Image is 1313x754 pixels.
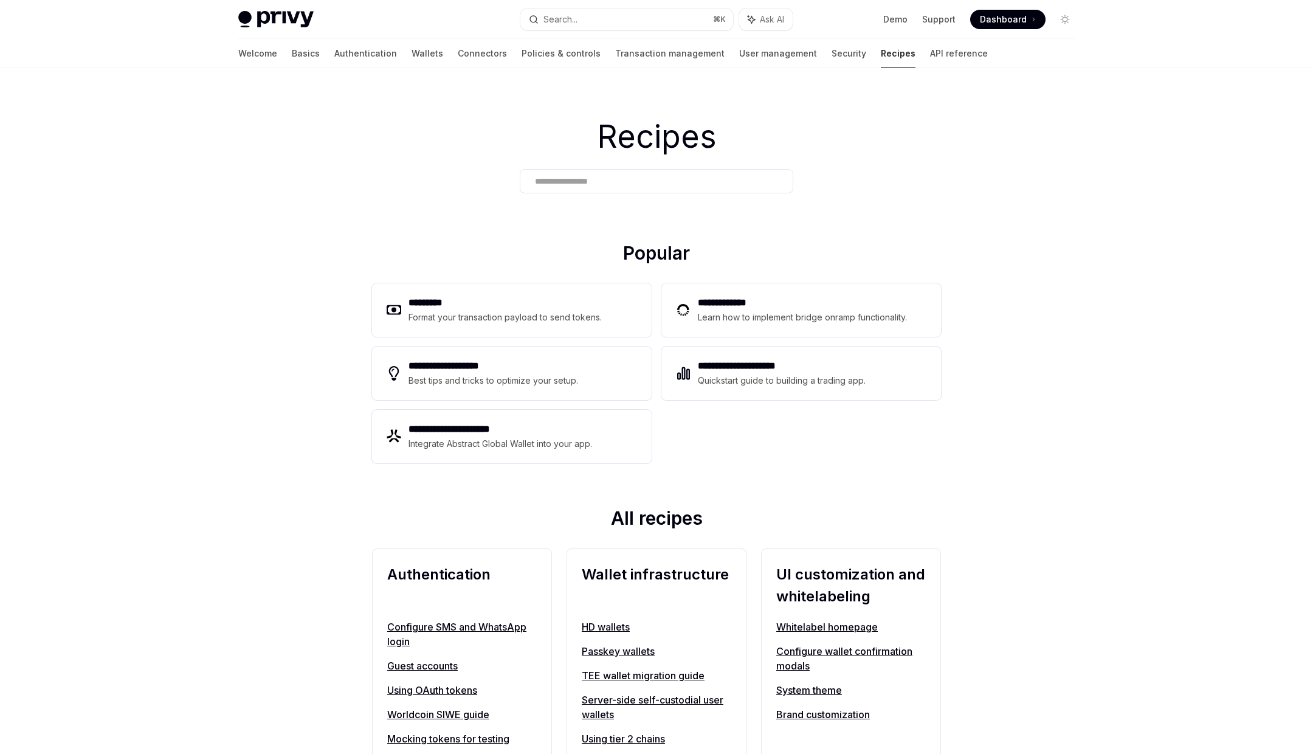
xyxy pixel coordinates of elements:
a: Worldcoin SIWE guide [387,707,537,722]
div: Best tips and tricks to optimize your setup. [408,373,580,388]
a: TEE wallet migration guide [582,668,731,683]
a: Connectors [458,39,507,68]
a: Authentication [334,39,397,68]
a: Transaction management [615,39,725,68]
a: Guest accounts [387,659,537,673]
button: Search...⌘K [520,9,733,30]
div: Integrate Abstract Global Wallet into your app. [408,437,593,451]
a: Brand customization [776,707,926,722]
a: Recipes [881,39,915,68]
a: HD wallets [582,620,731,634]
span: ⌘ K [713,15,726,24]
a: Using tier 2 chains [582,732,731,746]
img: light logo [238,11,314,28]
a: Demo [883,13,908,26]
a: Basics [292,39,320,68]
h2: Popular [372,242,941,269]
button: Ask AI [739,9,793,30]
a: **** ****Format your transaction payload to send tokens. [372,283,652,337]
a: Passkey wallets [582,644,731,659]
h2: Authentication [387,564,537,607]
span: Dashboard [980,13,1027,26]
a: Dashboard [970,10,1046,29]
a: Security [832,39,866,68]
a: Using OAuth tokens [387,683,537,697]
button: Toggle dark mode [1055,10,1075,29]
a: Welcome [238,39,277,68]
a: Mocking tokens for testing [387,732,537,746]
a: Configure SMS and WhatsApp login [387,620,537,649]
div: Format your transaction payload to send tokens. [408,310,602,325]
span: Ask AI [760,13,784,26]
a: Configure wallet confirmation modals [776,644,926,673]
a: Whitelabel homepage [776,620,926,634]
h2: All recipes [372,507,941,534]
a: Policies & controls [522,39,601,68]
a: Server-side self-custodial user wallets [582,693,731,722]
a: API reference [930,39,988,68]
a: Wallets [412,39,443,68]
h2: Wallet infrastructure [582,564,731,607]
a: System theme [776,683,926,697]
a: **** **** ***Learn how to implement bridge onramp functionality. [661,283,941,337]
a: Support [922,13,956,26]
div: Quickstart guide to building a trading app. [698,373,866,388]
div: Learn how to implement bridge onramp functionality. [698,310,911,325]
div: Search... [543,12,577,27]
a: User management [739,39,817,68]
h2: UI customization and whitelabeling [776,564,926,607]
